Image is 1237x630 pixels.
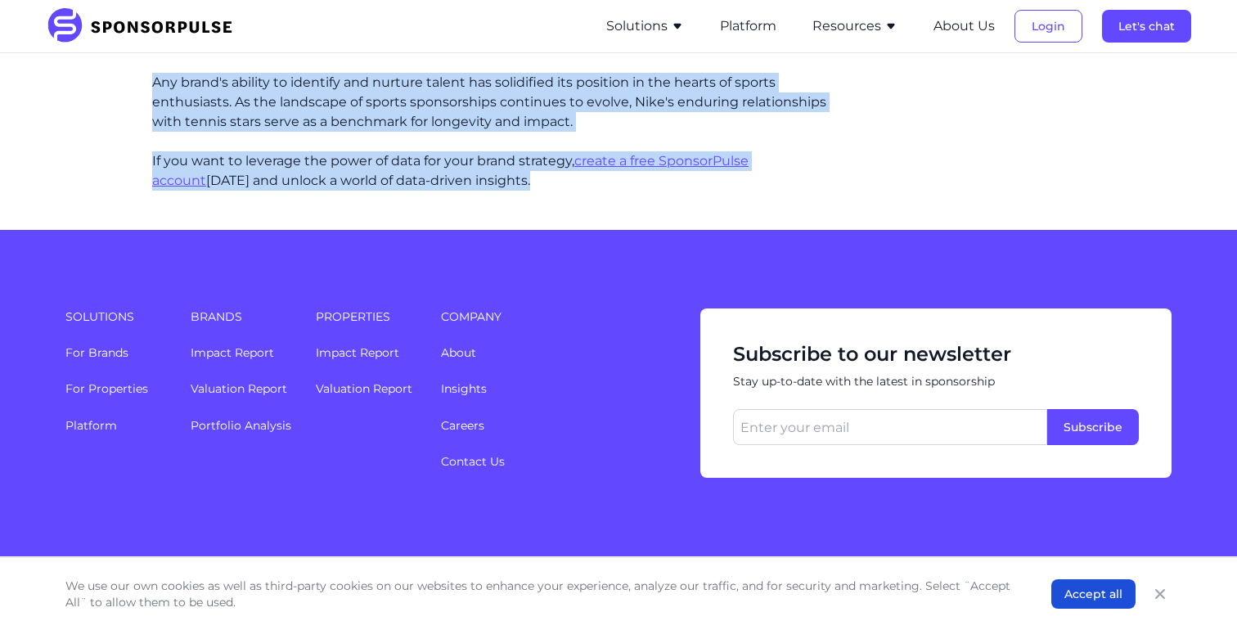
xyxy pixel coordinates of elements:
[720,16,776,36] button: Platform
[152,151,848,191] p: If you want to leverage the power of data for your brand strategy, [DATE] and unlock a world of d...
[46,8,245,44] img: SponsorPulse
[65,418,117,433] a: Platform
[733,341,1139,367] span: Subscribe to our newsletter
[1155,551,1237,630] iframe: Chat Widget
[733,409,1047,445] input: Enter your email
[733,374,1139,390] span: Stay up-to-date with the latest in sponsorship
[812,16,897,36] button: Resources
[441,345,476,360] a: About
[441,418,484,433] a: Careers
[933,16,995,36] button: About Us
[933,19,995,34] a: About Us
[152,73,848,132] p: Any brand's ability to identify and nurture talent has solidified its position in the hearts of s...
[65,381,148,396] a: For Properties
[1014,19,1082,34] a: Login
[720,19,776,34] a: Platform
[191,308,296,325] span: Brands
[1102,19,1191,34] a: Let's chat
[1102,10,1191,43] button: Let's chat
[191,418,291,433] a: Portfolio Analysis
[1051,579,1136,609] button: Accept all
[191,345,274,360] a: Impact Report
[316,308,421,325] span: Properties
[1014,10,1082,43] button: Login
[441,381,487,396] a: Insights
[65,345,128,360] a: For Brands
[1149,583,1172,605] button: Close
[316,345,399,360] a: Impact Report
[606,16,684,36] button: Solutions
[152,153,749,188] a: create a free SponsorPulse account
[1047,409,1139,445] button: Subscribe
[316,381,412,396] a: Valuation Report
[191,381,287,396] a: Valuation Report
[65,578,1019,610] p: We use our own cookies as well as third-party cookies on our websites to enhance your experience,...
[441,308,672,325] span: Company
[65,308,171,325] span: Solutions
[441,454,505,469] a: Contact Us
